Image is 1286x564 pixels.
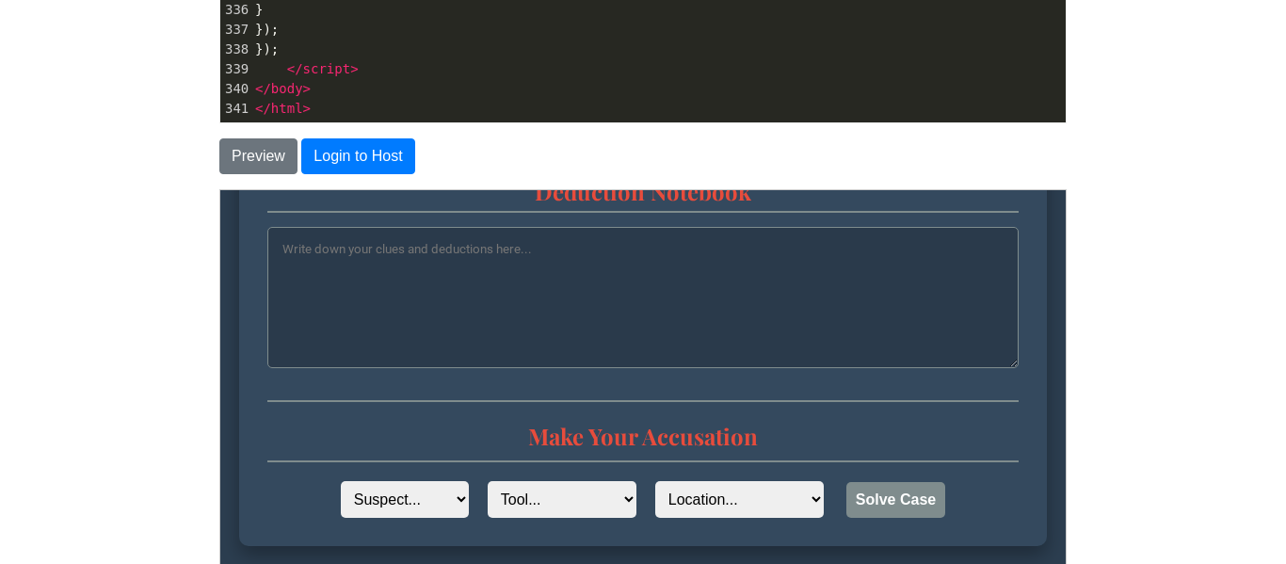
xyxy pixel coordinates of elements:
span: </ [255,81,271,96]
button: Solve Case [626,292,725,328]
span: body [271,81,303,96]
div: 340 [220,79,251,99]
span: > [350,61,358,76]
button: Preview [219,138,297,174]
div: 337 [220,20,251,40]
span: }); [255,22,279,37]
span: script [303,61,351,76]
div: 339 [220,59,251,79]
h2: Make Your Accusation [47,231,798,272]
span: } [255,2,264,17]
div: 338 [220,40,251,59]
div: 341 [220,99,251,119]
button: Login to Host [301,138,414,174]
span: html [271,101,303,116]
span: </ [287,61,303,76]
span: > [303,81,311,96]
span: }); [255,41,279,56]
span: > [303,101,311,116]
span: </ [255,101,271,116]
